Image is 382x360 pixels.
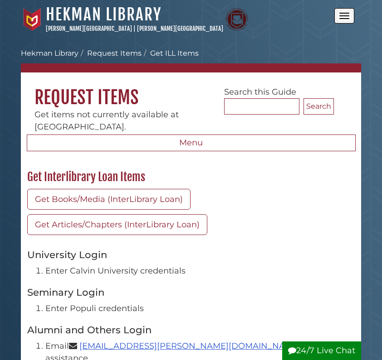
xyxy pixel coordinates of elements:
[282,341,361,360] button: 24/7 Live Chat
[225,8,248,31] img: Calvin Theological Seminary
[27,134,356,152] button: Menu
[21,72,361,109] h1: Request Items
[27,324,355,336] h3: Alumni and Others Login
[46,5,162,24] a: Hekman Library
[21,8,44,31] img: Calvin University
[137,25,223,32] a: [PERSON_NAME][GEOGRAPHIC_DATA]
[45,302,355,315] li: Enter Populi credentials
[27,249,355,260] h3: University Login
[23,170,360,184] h2: Get Interlibrary Loan Items
[34,110,179,132] span: Get items not currently available at [GEOGRAPHIC_DATA].
[27,189,191,210] a: Get Books/Media (InterLibrary Loan)
[304,98,334,115] button: Search
[27,286,355,298] h3: Seminary Login
[133,25,136,32] span: |
[46,25,132,32] a: [PERSON_NAME][GEOGRAPHIC_DATA]
[21,48,361,72] nav: breadcrumb
[142,48,199,59] li: Get ILL Items
[21,49,78,58] a: Hekman Library
[334,8,354,24] button: Open the menu
[27,214,207,235] a: Get Articles/Chapters (InterLibrary Loan)
[45,265,355,277] li: Enter Calvin University credentials
[87,49,142,58] a: Request Items
[79,341,301,351] a: [EMAIL_ADDRESS][PERSON_NAME][DOMAIN_NAME]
